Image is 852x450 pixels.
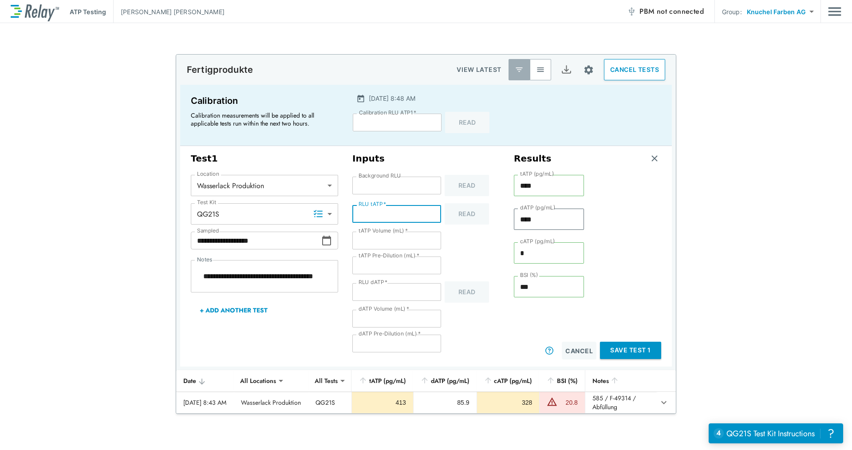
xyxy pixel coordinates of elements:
[191,111,333,127] p: Calibration measurements will be applied to all applicable tests run within the next two hours.
[600,342,661,359] button: Save Test 1
[604,59,665,80] button: CANCEL TESTS
[234,392,308,413] td: Wasserlack Produktion
[359,110,416,116] label: Calibration RLU ATP1
[657,6,704,16] span: not connected
[359,306,409,312] label: dATP Volume (mL)
[359,228,408,234] label: tATP Volume (mL)
[187,64,253,75] p: Fertigprodukte
[709,423,843,443] iframe: Resource center
[369,94,415,103] p: [DATE] 8:48 AM
[308,372,344,390] div: All Tests
[70,7,106,16] p: ATP Testing
[828,3,841,20] button: Main menu
[536,65,545,74] img: View All
[191,153,338,164] h3: Test 1
[623,3,707,20] button: PBM not connected
[359,375,406,386] div: tATP (pg/mL)
[197,257,212,263] label: Notes
[577,58,600,82] button: Site setup
[352,153,500,164] h3: Inputs
[556,59,577,80] button: Export
[191,94,337,108] p: Calibration
[722,7,742,16] p: Group:
[176,370,234,392] th: Date
[191,300,276,321] button: + Add Another Test
[421,398,469,407] div: 85.9
[11,2,59,21] img: LuminUltra Relay
[197,171,219,177] label: Location
[183,398,227,407] div: [DATE] 8:43 AM
[191,177,338,194] div: Wasserlack Produktion
[560,398,578,407] div: 20.8
[234,372,282,390] div: All Locations
[121,7,225,16] p: [PERSON_NAME] [PERSON_NAME]
[359,331,421,337] label: dATP Pre-Dilution (mL)
[197,228,219,234] label: Sampled
[520,238,555,245] label: cATP (pg/mL)
[359,398,406,407] div: 413
[520,171,554,177] label: tATP (pg/mL)
[546,375,578,386] div: BSI (%)
[197,199,217,205] label: Test Kit
[520,272,538,278] label: BSI (%)
[359,201,386,207] label: RLU tATP
[520,205,556,211] label: dATP (pg/mL)
[176,370,676,414] table: sticky table
[627,7,636,16] img: Offline Icon
[828,3,841,20] img: Drawer Icon
[592,375,649,386] div: Notes
[457,64,501,75] p: VIEW LATEST
[191,205,338,223] div: QG21S
[359,253,419,259] label: tATP Pre-Dilution (mL)
[515,65,524,74] img: Latest
[359,173,401,179] label: Background RLU
[420,375,469,386] div: dATP (pg/mL)
[514,153,552,164] h3: Results
[547,396,557,407] img: Warning
[308,392,352,413] td: QG21S
[562,342,596,359] button: Cancel
[191,232,321,249] input: Choose date, selected date is Sep 11, 2025
[585,392,656,413] td: 585 / F-49314 / Abfüllung
[359,279,387,285] label: RLU dATP
[639,5,704,18] span: PBM
[484,398,532,407] div: 328
[561,64,572,75] img: Export Icon
[583,64,594,75] img: Settings Icon
[484,375,532,386] div: cATP (pg/mL)
[356,94,365,103] img: Calender Icon
[650,154,659,163] img: Remove
[656,395,671,410] button: expand row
